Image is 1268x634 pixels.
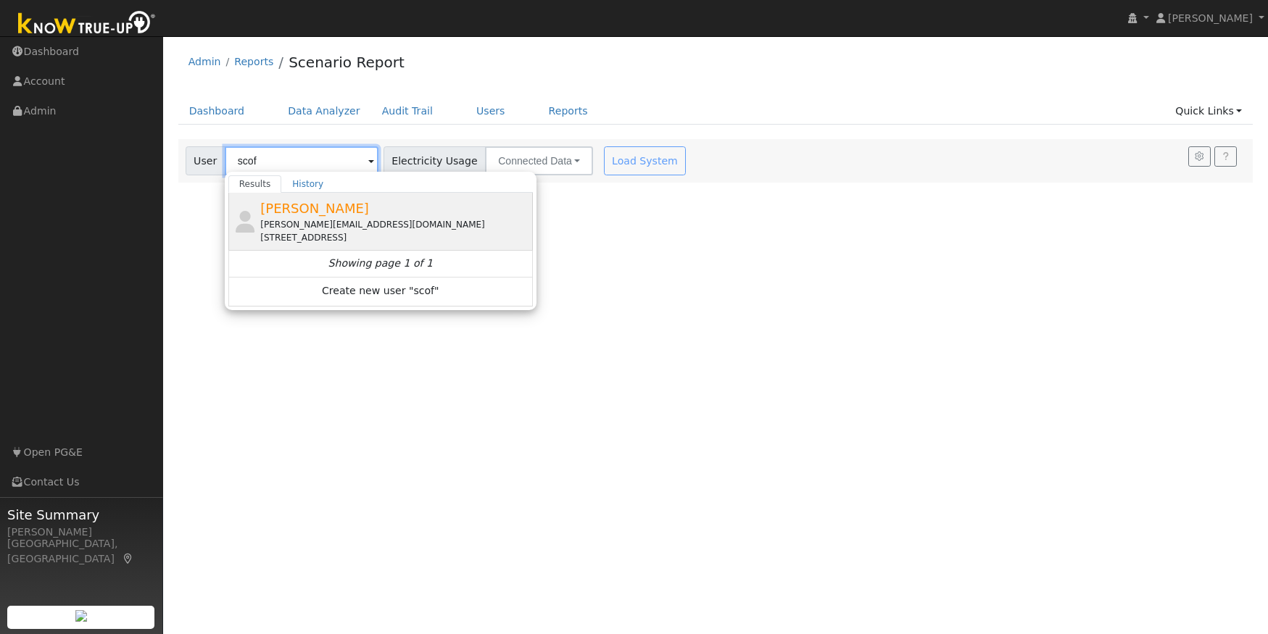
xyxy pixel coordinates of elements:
a: Reports [234,56,273,67]
span: User [186,146,225,175]
img: retrieve [75,610,87,622]
a: Reports [538,98,599,125]
span: Electricity Usage [384,146,486,175]
span: [PERSON_NAME] [1168,12,1253,24]
a: Scenario Report [289,54,405,71]
div: [PERSON_NAME] [7,525,155,540]
button: Settings [1188,146,1211,167]
div: [GEOGRAPHIC_DATA], [GEOGRAPHIC_DATA] [7,536,155,567]
input: Select a User [225,146,378,175]
a: Audit Trail [371,98,444,125]
div: [PERSON_NAME][EMAIL_ADDRESS][DOMAIN_NAME] [260,218,529,231]
a: Quick Links [1164,98,1253,125]
a: Dashboard [178,98,256,125]
button: Connected Data [485,146,593,175]
i: Showing page 1 of 1 [328,256,433,271]
span: [PERSON_NAME] [260,201,369,216]
a: Results [228,175,282,193]
span: Site Summary [7,505,155,525]
div: [STREET_ADDRESS] [260,231,529,244]
img: Know True-Up [11,8,163,41]
a: Data Analyzer [277,98,371,125]
a: Users [465,98,516,125]
a: Map [122,553,135,564]
a: Help Link [1214,146,1237,167]
span: Create new user "scof" [322,283,439,300]
a: Admin [188,56,221,67]
a: History [281,175,334,193]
